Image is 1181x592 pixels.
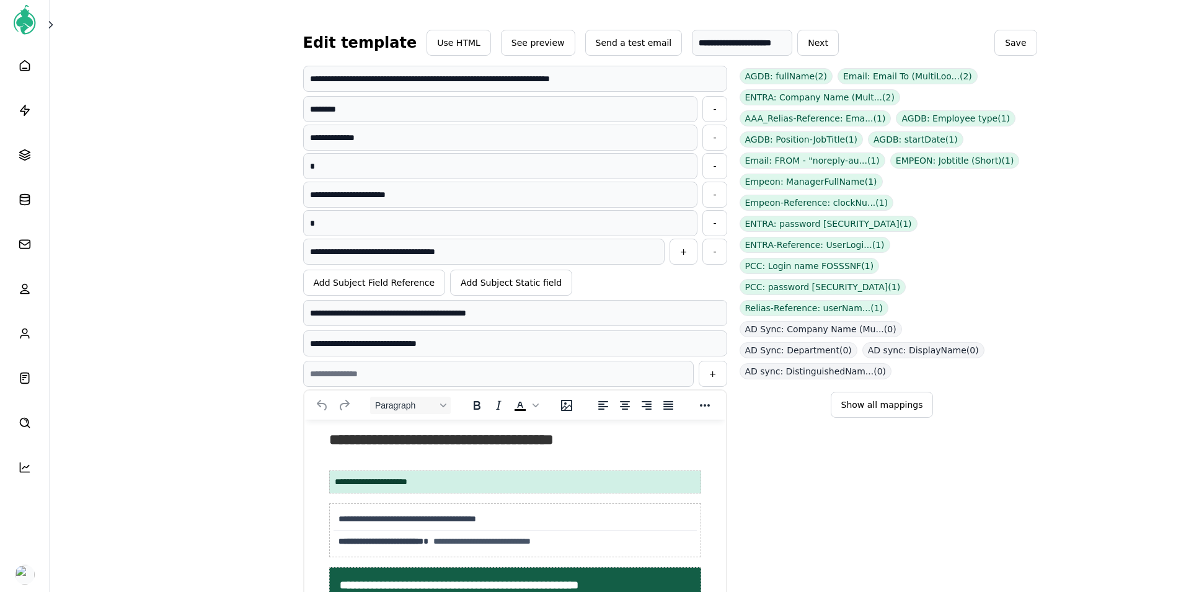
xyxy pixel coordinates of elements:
[680,245,688,258] span: +
[745,175,877,188] span: Empeon: ManagerFullName ( 1 )
[713,103,716,115] span: -
[461,276,562,289] span: Add Subject Static field
[510,397,541,414] div: Text color Black
[868,344,979,356] span: AD sync: DisplayName ( 0 )
[745,240,872,250] span: ENTRA-Reference: UserLogin
[303,30,1037,56] h3: Edit template
[745,239,885,251] span: ( 1 )
[713,160,716,172] span: -
[745,70,827,82] span: AGDB: fullName ( 2 )
[450,270,572,296] button: Add Subject Static field
[658,397,679,414] button: Justify
[702,239,727,265] button: -
[745,113,874,123] span: AAA_Relias-Reference: Email
[745,197,888,209] span: ( 1 )
[745,154,880,167] span: ( 1 )
[702,182,727,208] button: -
[901,112,1010,125] span: AGDB: Employee type ( 1 )
[1005,37,1026,49] span: Save
[745,366,874,376] span: AD sync: DistinguishedName (Static)
[488,397,509,414] button: Italic
[745,324,884,334] span: AD Sync: Company Name (Multi Lookup Table)
[713,188,716,201] span: -
[596,37,672,49] span: Send a test email
[745,92,882,102] span: ENTRA: Company Name (Multi Lookup Table)
[713,217,716,229] span: -
[745,323,896,335] span: ( 0 )
[745,282,888,292] span: PCC: password (Welcome2HVHC!)
[702,210,727,236] button: -
[10,5,40,35] img: AccessGenie Logo
[843,70,972,82] span: ( 2 )
[745,91,895,104] span: ( 2 )
[593,397,614,414] button: Align left
[702,153,727,179] button: -
[745,303,871,313] span: Relias-Reference: userName
[745,112,886,125] span: ( 1 )
[874,133,958,146] span: AGDB: startDate ( 1 )
[437,37,480,49] span: Use HTML
[896,154,1014,167] span: EMPEON: Jobtitle (Short) ( 1 )
[370,397,451,414] button: Block Paragraph
[312,397,333,414] button: Undo
[713,131,716,144] span: -
[709,368,717,380] span: +
[466,397,487,414] button: Bold
[713,245,716,258] span: -
[745,365,887,378] span: ( 0 )
[314,276,435,289] span: Add Subject Field Reference
[334,397,355,414] button: Redo
[808,37,828,49] span: Next
[670,239,698,265] button: +
[745,344,852,356] span: AD Sync: Department ( 0 )
[745,281,901,293] span: ( 1 )
[699,361,727,387] button: +
[303,270,446,296] button: Add Subject Field Reference
[797,30,839,56] button: Next
[375,400,436,410] span: Paragraph
[745,260,874,272] span: PCC: Login name FOSSSNF ( 1 )
[841,399,923,411] span: Show all mappings
[745,198,876,208] span: Empeon-Reference: clockNumber
[745,219,900,229] span: ENTRA: password (Context1!)
[745,302,883,314] span: ( 1 )
[994,30,1037,56] button: Save
[694,397,715,414] button: Reveal or hide additional toolbar items
[427,30,491,56] button: Use HTML
[702,96,727,122] button: -
[501,30,575,56] button: See preview
[831,392,934,418] button: Show all mappings
[511,37,565,49] span: See preview
[636,397,657,414] button: Align right
[614,397,635,414] button: Align center
[745,133,858,146] span: AGDB: Position-JobTitle ( 1 )
[745,156,867,166] span: Email: FROM - "noreply-automation@accessgenie.com"
[702,125,727,151] button: -
[843,71,960,81] span: Email: Email To (MultiLookupTable)
[745,218,912,230] span: ( 1 )
[585,30,683,56] button: Send a test email
[556,397,577,414] button: Insert/edit image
